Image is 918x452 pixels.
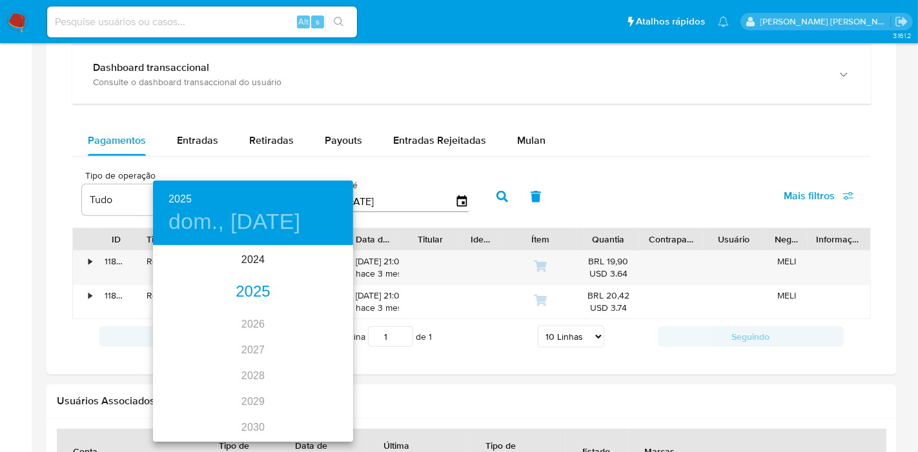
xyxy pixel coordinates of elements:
div: 2024 [153,247,353,273]
button: 2025 [168,190,192,208]
button: dom., [DATE] [168,208,301,235]
div: 2025 [153,279,353,305]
